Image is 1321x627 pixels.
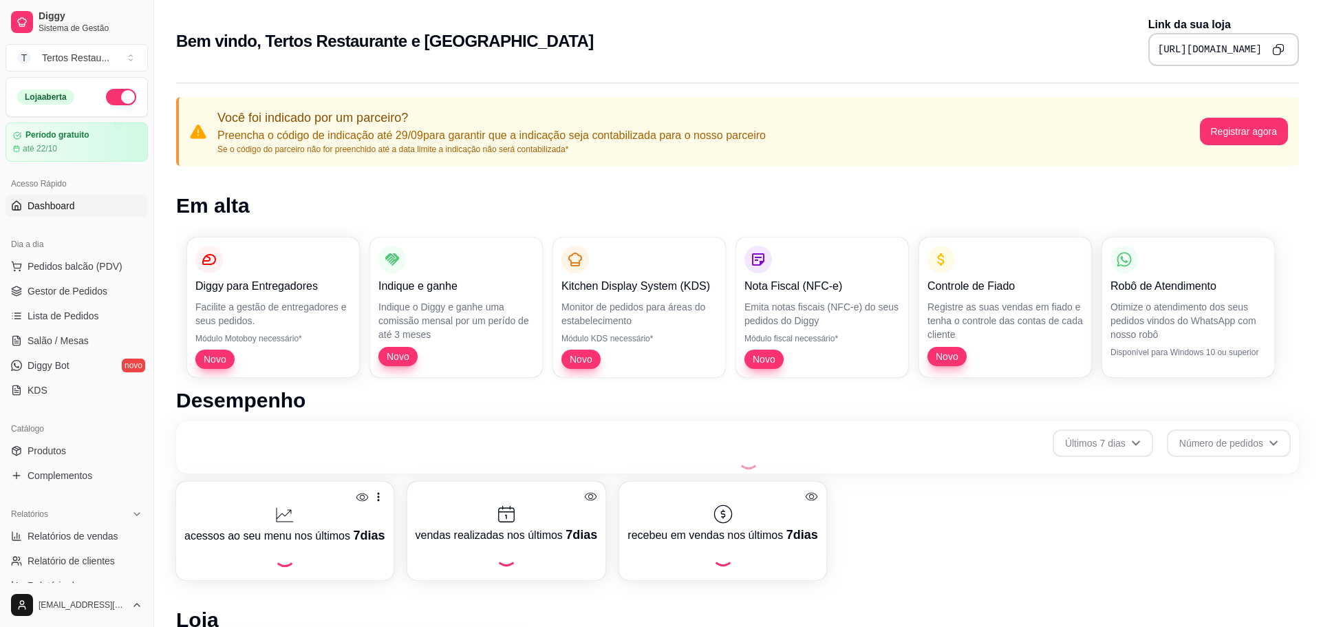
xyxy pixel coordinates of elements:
[39,23,142,34] span: Sistema de Gestão
[28,444,66,458] span: Produtos
[28,334,89,348] span: Salão / Mesas
[23,143,57,154] article: até 22/10
[786,528,818,542] span: 7 dias
[187,237,359,377] button: Diggy para EntregadoresFacilite a gestão de entregadores e seus pedidos.Módulo Motoboy necessário...
[11,509,48,520] span: Relatórios
[1200,118,1289,145] button: Registrar agora
[566,528,597,542] span: 7 dias
[561,300,717,328] p: Monitor de pedidos para áreas do estabelecimento
[1110,278,1266,295] p: Robô de Atendimento
[1053,429,1153,457] button: Últimos 7 dias
[6,465,148,487] a: Complementos
[6,123,148,162] a: Período gratuitoaté 22/10
[198,352,232,366] span: Novo
[553,237,725,377] button: Kitchen Display System (KDS)Monitor de pedidos para áreas do estabelecimentoMódulo KDS necessário...
[381,350,415,363] span: Novo
[6,305,148,327] a: Lista de Pedidos
[736,237,908,377] button: Nota Fiscal (NFC-e)Emita notas fiscais (NFC-e) do seus pedidos do DiggyMódulo fiscal necessário*Novo
[176,388,1299,413] h1: Desempenho
[561,333,717,344] p: Módulo KDS necessário*
[195,300,351,328] p: Facilite a gestão de entregadores e seus pedidos.
[1102,237,1274,377] button: Robô de AtendimentoOtimize o atendimento dos seus pedidos vindos do WhatsApp com nosso robôDispon...
[176,193,1299,218] h1: Em alta
[184,526,385,545] p: acessos ao seu menu nos últimos
[712,544,734,566] div: Loading
[744,278,900,295] p: Nota Fiscal (NFC-e)
[28,359,69,372] span: Diggy Bot
[17,51,31,65] span: T
[561,278,717,295] p: Kitchen Display System (KDS)
[25,130,89,140] article: Período gratuito
[42,51,109,65] div: Tertos Restau ...
[744,333,900,344] p: Módulo fiscal necessário*
[1110,347,1266,358] p: Disponível para Windows 10 ou superior
[176,30,594,52] h2: Bem vindo, Tertos Restaurante e [GEOGRAPHIC_DATA]
[28,309,99,323] span: Lista de Pedidos
[6,440,148,462] a: Produtos
[28,284,107,298] span: Gestor de Pedidos
[919,237,1091,377] button: Controle de FiadoRegistre as suas vendas em fiado e tenha o controle das contas de cada clienteNovo
[28,199,75,213] span: Dashboard
[416,525,598,544] p: vendas realizadas nos últimos
[17,89,74,105] div: Loja aberta
[378,300,534,341] p: Indique o Diggy e ganhe uma comissão mensal por um perído de até 3 meses
[6,525,148,547] a: Relatórios de vendas
[274,545,296,567] div: Loading
[217,127,766,144] p: Preencha o código de indicação até 29/09 para garantir que a indicação seja contabilizada para o ...
[28,529,118,543] span: Relatórios de vendas
[1267,39,1289,61] button: Copy to clipboard
[744,300,900,328] p: Emita notas fiscais (NFC-e) do seus pedidos do Diggy
[378,278,534,295] p: Indique e ganhe
[370,237,542,377] button: Indique e ganheIndique o Diggy e ganhe uma comissão mensal por um perído de até 3 mesesNovo
[28,554,115,568] span: Relatório de clientes
[738,447,760,469] div: Loading
[39,599,126,610] span: [EMAIL_ADDRESS][DOMAIN_NAME]
[6,330,148,352] a: Salão / Mesas
[6,588,148,621] button: [EMAIL_ADDRESS][DOMAIN_NAME]
[495,544,517,566] div: Loading
[1110,300,1266,341] p: Otimize o atendimento dos seus pedidos vindos do WhatsApp com nosso robô
[1167,429,1291,457] button: Número de pedidos
[927,300,1083,341] p: Registre as suas vendas em fiado e tenha o controle das contas de cada cliente
[927,278,1083,295] p: Controle de Fiado
[353,529,385,542] span: 7 dias
[217,108,766,127] p: Você foi indicado por um parceiro?
[6,6,148,39] a: DiggySistema de Gestão
[195,278,351,295] p: Diggy para Entregadores
[6,233,148,255] div: Dia a dia
[106,89,136,105] button: Alterar Status
[6,354,148,376] a: Diggy Botnovo
[6,173,148,195] div: Acesso Rápido
[1148,17,1299,33] p: Link da sua loja
[747,352,781,366] span: Novo
[6,195,148,217] a: Dashboard
[564,352,598,366] span: Novo
[930,350,964,363] span: Novo
[28,579,111,593] span: Relatório de mesas
[6,280,148,302] a: Gestor de Pedidos
[6,418,148,440] div: Catálogo
[627,525,817,544] p: recebeu em vendas nos últimos
[6,255,148,277] button: Pedidos balcão (PDV)
[6,575,148,597] a: Relatório de mesas
[6,44,148,72] button: Select a team
[1158,43,1262,56] pre: [URL][DOMAIN_NAME]
[6,550,148,572] a: Relatório de clientes
[28,383,47,397] span: KDS
[39,10,142,23] span: Diggy
[28,259,122,273] span: Pedidos balcão (PDV)
[6,379,148,401] a: KDS
[195,333,351,344] p: Módulo Motoboy necessário*
[217,144,766,155] p: Se o código do parceiro não for preenchido até a data limite a indicação não será contabilizada*
[28,469,92,482] span: Complementos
